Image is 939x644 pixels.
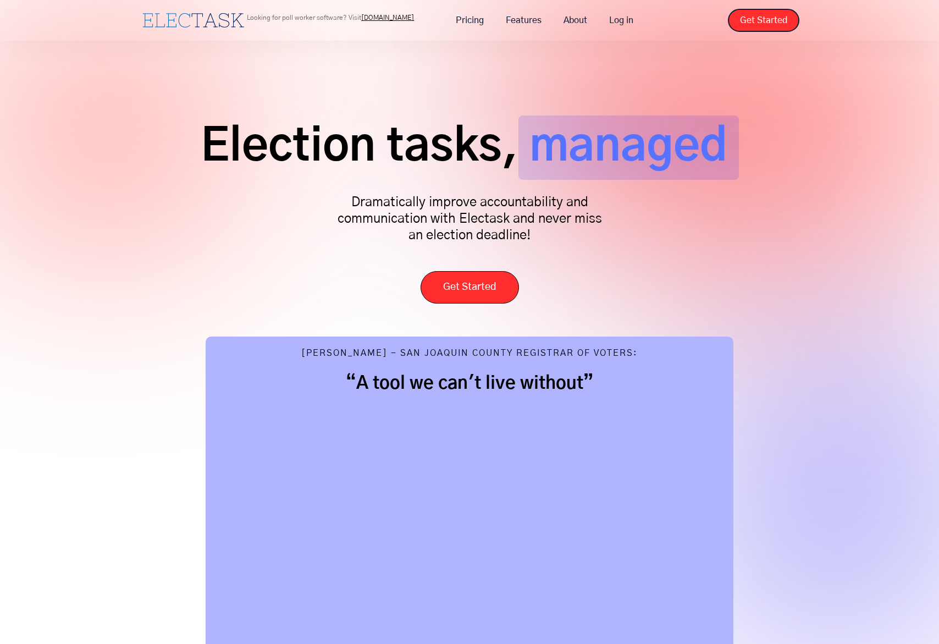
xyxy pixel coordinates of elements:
h2: “A tool we can't live without” [228,372,711,394]
div: [PERSON_NAME] - San Joaquin County Registrar of Voters: [301,348,638,361]
a: Get Started [728,9,799,32]
a: Get Started [421,271,519,304]
a: Features [495,9,553,32]
a: Log in [598,9,644,32]
a: home [140,10,247,30]
span: Election tasks, [201,115,518,180]
p: Looking for poll worker software? Visit [247,14,414,21]
a: About [553,9,598,32]
p: Dramatically improve accountability and communication with Electask and never miss an election de... [332,194,607,244]
a: Pricing [445,9,495,32]
span: managed [518,115,739,180]
a: [DOMAIN_NAME] [361,14,414,21]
